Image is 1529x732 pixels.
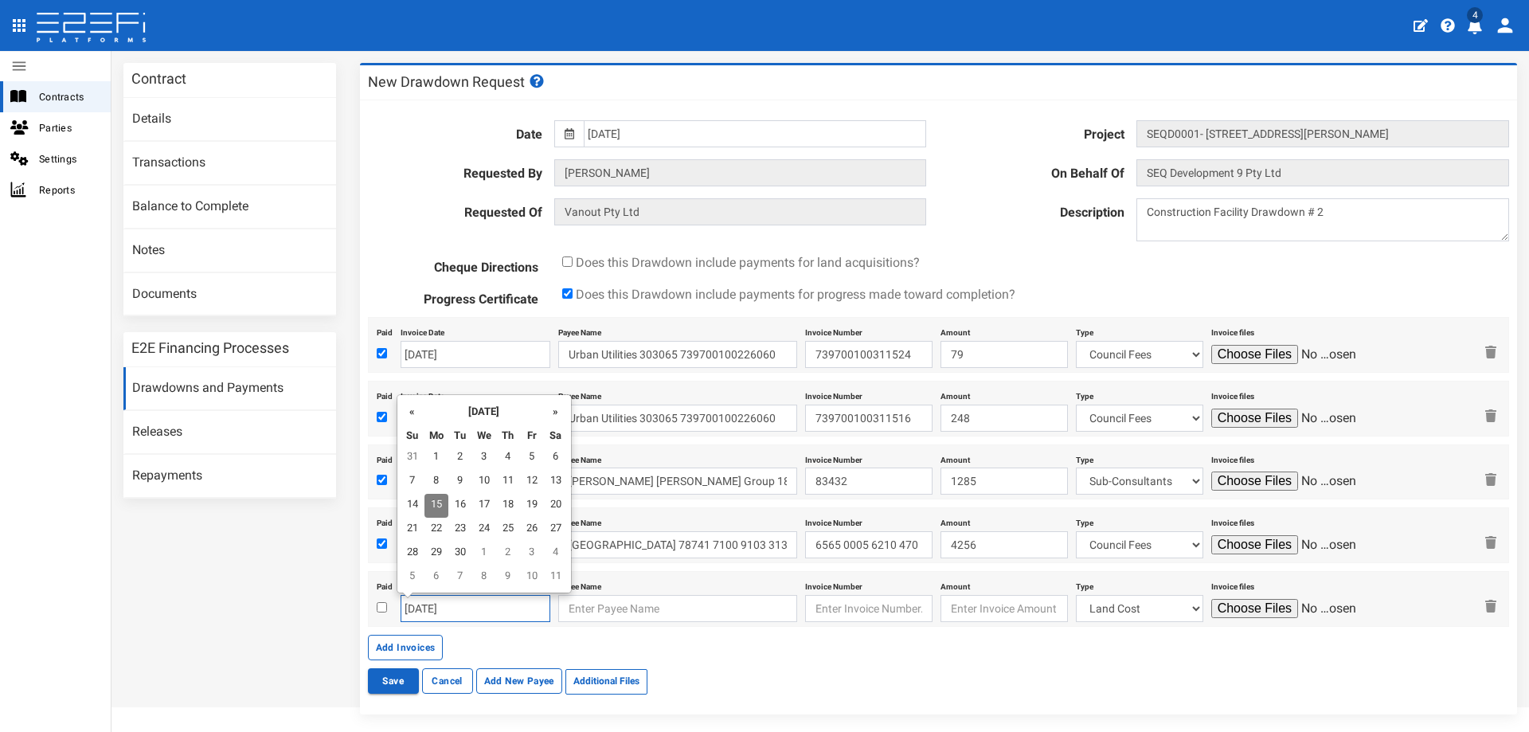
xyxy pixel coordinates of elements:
td: 4 [544,542,568,566]
label: Invoice files [1211,512,1254,529]
label: Payee Name [558,386,601,402]
a: Documents [123,273,336,316]
label: Amount [940,512,970,529]
td: 5 [520,446,544,470]
label: Project [950,120,1136,144]
label: Invoice files [1211,576,1254,593]
label: Type [1076,576,1093,593]
td: 1 [424,446,448,470]
label: Paid [377,576,393,593]
input: Enter Invoice Amount [940,595,1068,622]
td: 23 [448,518,472,542]
label: Invoice Date [401,386,444,402]
input: Requested By [554,159,927,186]
a: Transactions [123,142,336,185]
label: Additional Files [565,669,647,695]
input: Enter Payee Name [558,595,797,622]
td: 25 [496,518,520,542]
label: Invoice Number [805,576,862,593]
label: Amount [940,576,970,593]
td: 2 [448,446,472,470]
h3: Contract [131,72,186,86]
td: 14 [401,494,424,518]
label: Invoice Number [805,386,862,402]
label: Payee Name [558,512,601,529]
td: 13 [544,470,568,494]
td: 26 [520,518,544,542]
td: 20 [544,494,568,518]
input: Enter Payee Name [558,468,797,495]
input: Enter Payee Name [558,341,797,368]
td: 6 [544,446,568,470]
label: Amount [940,322,970,339]
td: 16 [448,494,472,518]
td: 30 [448,542,472,566]
input: Enter Invoice Number. [805,405,933,432]
td: 7 [448,566,472,589]
label: Date [368,120,554,144]
td: 9 [448,470,472,494]
td: 3 [472,446,496,470]
th: » [544,398,568,422]
a: Balance to Complete [123,186,336,229]
th: We [472,422,496,446]
th: Th [496,422,520,446]
label: Requested By [368,159,554,183]
label: Amount [940,386,970,402]
th: Tu [448,422,472,446]
span: Does this Drawdown include payments for progress made toward completion? [576,287,1015,302]
span: Does this Drawdown include payments for land acquisitions? [576,255,920,270]
td: 12 [520,470,544,494]
td: 24 [472,518,496,542]
input: Enter Payee Name [558,531,797,558]
label: Invoice Number [805,322,862,339]
label: Description [950,198,1136,222]
span: Contracts [39,88,98,106]
input: Borrower Entity [1136,159,1509,186]
td: 11 [544,566,568,589]
th: [DATE] [424,398,544,422]
th: Fr [520,422,544,446]
span: Settings [39,150,98,168]
label: Payee Name [558,576,601,593]
a: Drawdowns and Payments [123,367,336,410]
input: Enter Invoice Number. [805,468,933,495]
input: Lender Entity [554,198,927,225]
td: 10 [472,470,496,494]
td: 3 [520,542,544,566]
label: Paid [377,386,393,402]
label: Payee Name [558,322,601,339]
label: Invoice files [1211,386,1254,402]
td: 7 [401,470,424,494]
th: « [401,398,424,422]
input: Enter Invoice Number. [805,531,933,558]
td: 6 [424,566,448,589]
label: Amount [940,449,970,466]
td: 8 [472,566,496,589]
label: Invoice Number [805,512,862,529]
a: Repayments [123,455,336,498]
input: Enter Invoice Number. [805,595,933,622]
td: 17 [472,494,496,518]
button: Add Invoices [368,635,444,660]
td: 5 [401,566,424,589]
label: Paid [377,322,393,339]
button: Save [368,668,419,694]
td: 2 [496,542,520,566]
input: Enter Invoice Amount [940,468,1068,495]
label: Payee Name [558,449,601,466]
td: 8 [424,470,448,494]
th: Su [401,422,424,446]
label: Invoice files [1211,322,1254,339]
td: 21 [401,518,424,542]
label: Invoice files [1211,449,1254,466]
label: Invoice Number [805,449,862,466]
input: Enter Invoice Amount [940,405,1068,432]
h3: New Drawdown Request [368,74,546,89]
label: Cheque Directions [356,253,550,277]
button: Add New Payee [476,668,562,694]
label: Type [1076,449,1093,466]
label: On Behalf Of [950,159,1136,183]
td: 15 [424,494,448,518]
td: 1 [472,542,496,566]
